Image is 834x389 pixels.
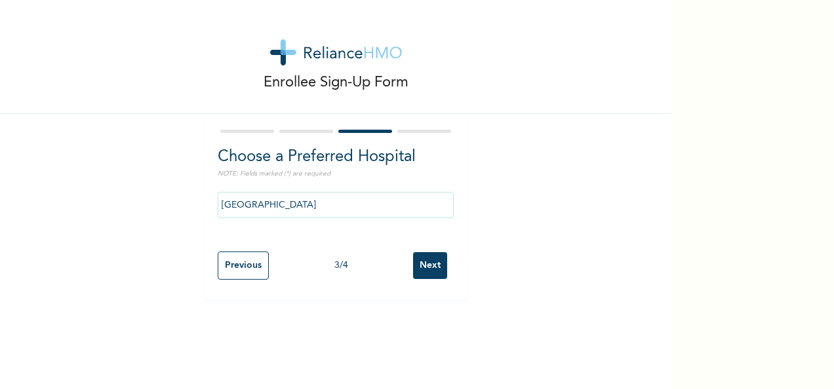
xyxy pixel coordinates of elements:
input: Next [413,252,447,279]
img: logo [270,39,402,65]
p: Enrollee Sign-Up Form [264,72,408,94]
h2: Choose a Preferred Hospital [218,145,454,169]
input: Previous [218,251,269,280]
p: NOTE: Fields marked (*) are required [218,169,454,179]
input: Search by name, address or governorate [218,192,454,218]
div: 3 / 4 [269,259,413,272]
